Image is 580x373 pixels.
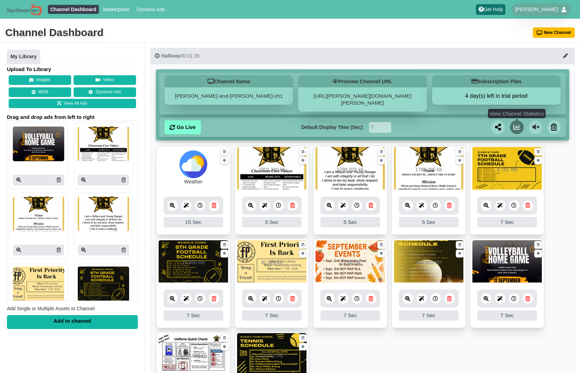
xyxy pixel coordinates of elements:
div: Add to channel [7,315,138,329]
button: Images [9,75,71,85]
a: Channel Dashboard [48,5,99,14]
div: 7 Sec [399,310,459,321]
img: 92.625 kb [237,240,306,284]
a: [URL][PERSON_NAME][DOMAIN_NAME][PERSON_NAME] [314,93,412,106]
div: 5 Sec [320,217,380,227]
div: 2.760 mb [340,259,360,266]
h5: Preview Channel URL [298,75,427,87]
div: 1802.340 kb [258,166,285,173]
div: 1317.098 kb [180,352,207,359]
label: Default Display Time (Sec): [301,124,364,131]
button: WEB [9,87,71,97]
img: P250x250 image processing20250908 996236 pp3yvv [13,127,64,161]
h5: Channel Name [165,75,293,87]
div: 7 Sec [242,310,302,321]
img: Cloudy [179,150,207,178]
div: Weather [184,178,203,185]
div: 7 Sec [320,310,380,321]
div: 1236.539 kb [494,259,520,266]
div: 92.625 kb [261,259,283,266]
div: 5 Sec [399,217,459,227]
div: 5 Sec [242,217,302,227]
img: 1236.539 kb [472,240,542,284]
a: My Library [7,50,40,64]
h4: Upload To Library [7,66,138,73]
img: 842.610 kb [394,240,463,284]
span: Add Single or Multiple Assets to Channel [7,306,95,311]
span: Hallway [161,53,180,59]
a: Marketplace [101,5,132,14]
a: Go Live [165,120,201,134]
div: 842.610 kb [417,259,440,266]
div: [PERSON_NAME]-and-[PERSON_NAME]-ch1 [165,87,293,105]
button: New Channel [533,27,575,38]
button: 4 day(s) left in trial period [432,93,561,99]
div: Channel Dashboard [5,26,103,40]
div: 7 Sec [477,217,537,227]
div: 12.142 mb [260,352,283,359]
iframe: Chat Widget [458,298,580,373]
button: Hallway00:01:26 [150,48,575,64]
div: 15 Sec [163,217,223,227]
span: [PERSON_NAME] [515,6,558,13]
a: View All Ads [9,99,136,109]
img: 1788.290 kb [394,147,463,190]
div: 8.781 mb [497,166,517,173]
img: P250x250 image processing20250908 996236 bxgy4e [13,197,64,231]
img: 8.781 mb [472,147,542,190]
img: P250x250 image processing20250905 996236 bpoema [78,267,129,301]
button: Video [74,75,136,85]
img: P250x250 image processing20250908 996236 1lcffis [13,267,64,301]
img: 1802.340 kb [237,147,306,190]
img: 2.760 mb [316,240,385,284]
h5: Subscription Plan [432,75,561,87]
div: 7 Sec [163,310,223,321]
div: 1786.025 kb [337,166,363,173]
a: Get Help [476,4,505,15]
input: Seconds [369,122,391,133]
div: 00:01:26 [155,52,199,59]
img: P250x250 image processing20250908 996236 1fn0ci4 [78,197,129,231]
img: 1786.025 kb [316,147,385,190]
a: Dynamic Ads [74,87,136,97]
span: Drag and drop ads from left to right [7,114,138,121]
div: 13.968 mb [182,259,205,266]
img: Sign Stream.NET [7,3,42,16]
img: 13.968 mb [159,240,228,284]
a: Dynamic Ads [134,5,168,14]
div: 1788.290 kb [415,166,442,173]
img: P250x250 image processing20250908 996236 93wvux [78,127,129,161]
